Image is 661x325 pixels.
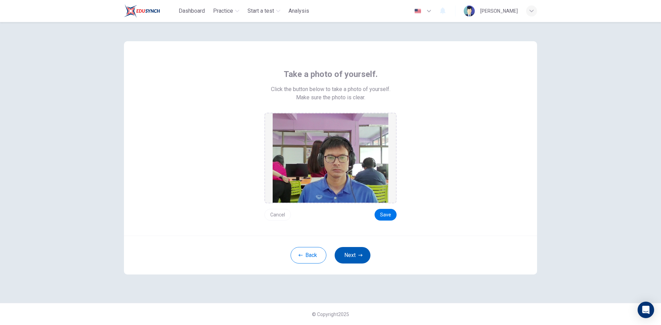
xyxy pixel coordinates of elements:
span: Dashboard [179,7,205,15]
button: Next [335,247,370,264]
button: Practice [210,5,242,17]
button: Analysis [286,5,312,17]
span: Make sure the photo is clear. [296,93,365,102]
img: preview screemshot [273,113,388,203]
div: [PERSON_NAME] [480,7,518,15]
div: Open Intercom Messenger [638,302,654,318]
span: Practice [213,7,233,15]
img: Train Test logo [124,4,160,18]
button: Dashboard [176,5,208,17]
img: Profile picture [464,5,475,16]
img: en [413,9,422,14]
span: Analysis [288,7,309,15]
span: Take a photo of yourself. [284,69,378,80]
a: Train Test logo [124,4,176,18]
button: Save [375,209,397,221]
button: Start a test [245,5,283,17]
button: Cancel [264,209,291,221]
span: Click the button below to take a photo of yourself. [271,85,390,93]
span: © Copyright 2025 [312,312,349,317]
button: Back [291,247,326,264]
span: Start a test [248,7,274,15]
